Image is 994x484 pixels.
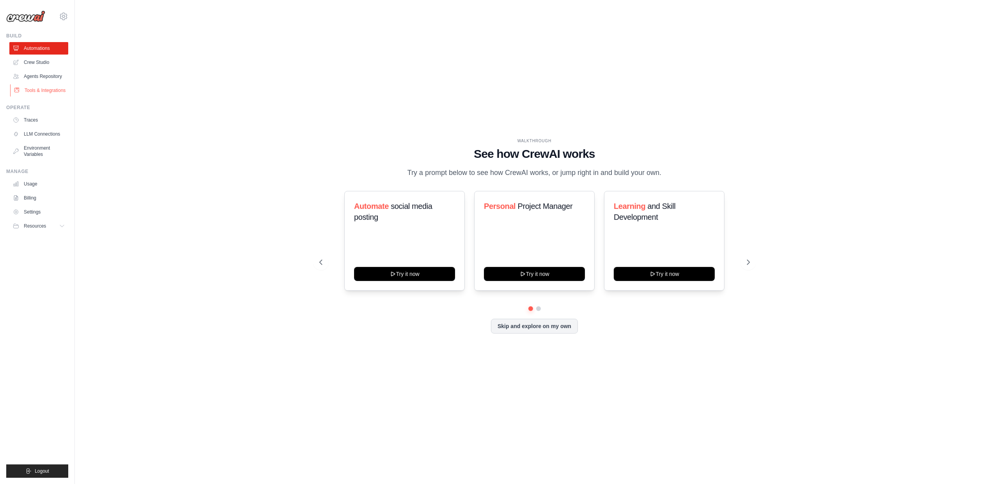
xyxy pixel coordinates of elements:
button: Skip and explore on my own [491,319,578,334]
a: LLM Connections [9,128,68,140]
span: Project Manager [517,202,572,210]
button: Logout [6,465,68,478]
button: Resources [9,220,68,232]
span: social media posting [354,202,432,221]
a: Environment Variables [9,142,68,161]
span: Logout [35,468,49,474]
div: Build [6,33,68,39]
span: Resources [24,223,46,229]
span: Personal [484,202,516,210]
a: Settings [9,206,68,218]
a: Crew Studio [9,56,68,69]
img: Logo [6,11,45,22]
button: Try it now [614,267,715,281]
div: Operate [6,104,68,111]
a: Billing [9,192,68,204]
a: Usage [9,178,68,190]
a: Tools & Integrations [10,84,69,97]
a: Agents Repository [9,70,68,83]
p: Try a prompt below to see how CrewAI works, or jump right in and build your own. [404,167,666,178]
span: Automate [354,202,389,210]
a: Traces [9,114,68,126]
a: Automations [9,42,68,55]
h1: See how CrewAI works [319,147,750,161]
div: WALKTHROUGH [319,138,750,144]
div: Manage [6,168,68,175]
span: Learning [614,202,645,210]
button: Try it now [354,267,455,281]
button: Try it now [484,267,585,281]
